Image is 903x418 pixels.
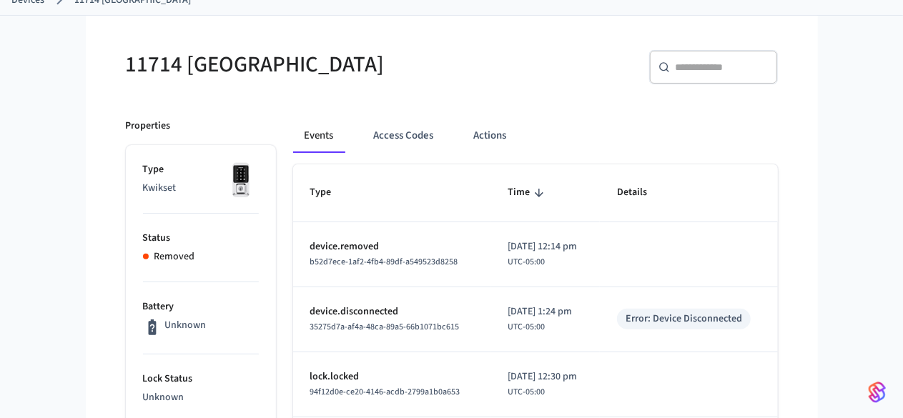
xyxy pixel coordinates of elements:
[310,239,474,254] p: device.removed
[310,181,350,204] span: Type
[626,312,742,327] div: Error: Device Disconnected
[164,318,206,333] p: Unknown
[310,369,474,384] p: lock.locked
[59,178,166,189] span: Regístrate con Facebook
[132,89,174,101] span: cashback
[362,119,445,153] button: Access Codes
[6,115,77,126] span: Regístrate ahora
[508,239,577,254] span: [DATE] 12:14 pm
[508,239,577,269] div: America/Bogota
[293,119,778,153] div: ant example
[6,209,41,221] img: Apple
[508,369,577,399] div: America/Bogota
[126,119,171,134] p: Properties
[508,181,548,204] span: Time
[143,162,259,177] p: Type
[6,194,41,205] img: Email
[143,181,259,196] p: Kwikset
[293,119,345,153] button: Events
[143,372,259,387] p: Lock Status
[126,50,443,79] h5: 11714 [GEOGRAPHIC_DATA]
[154,249,195,264] p: Removed
[143,299,259,314] p: Battery
[143,231,259,246] p: Status
[508,321,545,334] span: UTC-05:00
[6,92,55,103] span: Ver ahorros
[869,381,886,404] img: SeamLogoGradient.69752ec5.svg
[143,390,259,405] p: Unknown
[6,178,59,189] img: Facebook
[310,304,474,319] p: device.disconnected
[310,321,460,333] span: 35275d7a-af4a-48ca-89a5-66b1071bc615
[6,139,77,150] span: Regístrate ahora
[508,386,545,399] span: UTC-05:00
[508,304,572,334] div: America/Bogota
[223,162,259,198] img: Kwikset Halo Touchscreen Wifi Enabled Smart Lock, Polished Chrome, Front
[617,181,666,204] span: Details
[310,386,460,398] span: 94f12d0e-ce20-4146-acdb-2799a1b0a653
[41,209,130,220] span: Regístrate con Apple
[508,256,545,269] span: UTC-05:00
[48,162,143,173] span: Regístrate con Google
[6,115,61,126] span: Iniciar sesión
[508,304,572,319] span: [DATE] 1:24 pm
[6,162,48,174] img: Google
[463,119,518,153] button: Actions
[310,256,458,268] span: b52d7ece-1af2-4fb4-89df-a549523d8258
[41,194,129,204] span: Regístrate con Email
[508,369,577,384] span: [DATE] 12:30 pm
